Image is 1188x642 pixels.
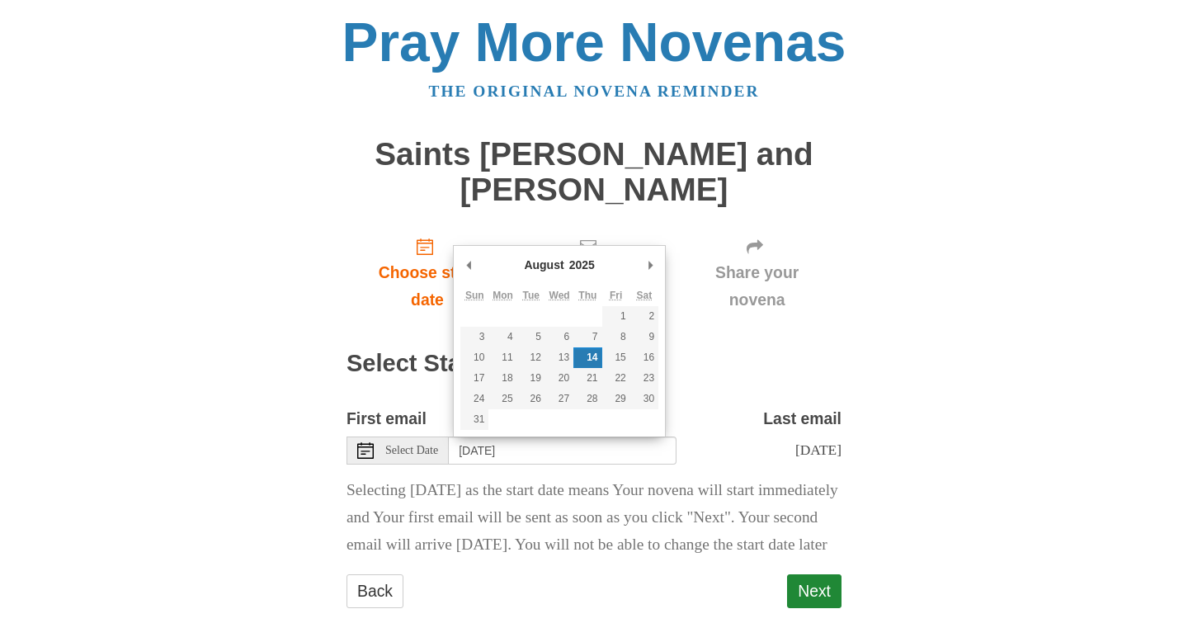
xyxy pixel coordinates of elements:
button: 28 [573,389,601,409]
button: 30 [630,389,658,409]
a: The original novena reminder [429,83,760,100]
label: Last email [763,405,841,432]
button: 6 [545,327,573,347]
span: Select Date [385,445,438,456]
button: 19 [517,368,545,389]
button: 10 [460,347,488,368]
button: 26 [517,389,545,409]
a: Pray More Novenas [342,12,846,73]
button: Next [787,574,841,608]
span: [DATE] [795,441,841,458]
button: 18 [488,368,516,389]
button: 3 [460,327,488,347]
button: 29 [602,389,630,409]
a: Share your novena [672,224,841,322]
span: Choose start date [363,259,492,314]
p: Selecting [DATE] as the start date means Your novena will start immediately and Your first email ... [346,477,841,559]
abbr: Sunday [465,290,484,301]
button: 16 [630,347,658,368]
button: 1 [602,306,630,327]
input: Use the arrow keys to pick a date [449,437,676,465]
div: August [521,253,566,277]
button: 7 [573,327,601,347]
a: Choose start date [346,224,508,322]
button: 21 [573,368,601,389]
abbr: Friday [610,290,622,301]
div: 2025 [567,253,597,277]
button: 17 [460,368,488,389]
button: 12 [517,347,545,368]
abbr: Tuesday [523,290,540,301]
button: 22 [602,368,630,389]
h1: Saints [PERSON_NAME] and [PERSON_NAME] [346,137,841,207]
button: 13 [545,347,573,368]
button: 15 [602,347,630,368]
button: 11 [488,347,516,368]
button: Previous Month [460,253,477,277]
abbr: Saturday [637,290,653,301]
abbr: Wednesday [549,290,570,301]
button: 25 [488,389,516,409]
button: 2 [630,306,658,327]
a: Back [346,574,403,608]
abbr: Thursday [578,290,596,301]
button: 14 [573,347,601,368]
button: 27 [545,389,573,409]
button: 20 [545,368,573,389]
button: 4 [488,327,516,347]
button: 23 [630,368,658,389]
a: Invite your friends [508,224,672,322]
button: 9 [630,327,658,347]
span: Share your novena [689,259,825,314]
abbr: Monday [493,290,513,301]
button: 5 [517,327,545,347]
button: Next Month [642,253,658,277]
button: 24 [460,389,488,409]
button: 31 [460,409,488,430]
h2: Select Start Date [346,351,841,377]
button: 8 [602,327,630,347]
label: First email [346,405,427,432]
